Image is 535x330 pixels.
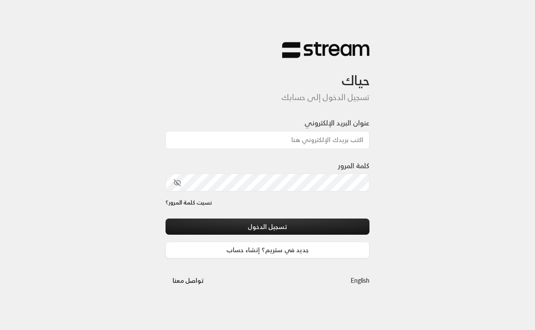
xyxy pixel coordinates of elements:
a: English [351,272,369,288]
a: نسيت كلمة المرور؟ [166,198,212,207]
a: جديد في ستريم؟ إنشاء حساب [166,242,370,258]
h3: حياك [166,59,370,89]
input: اكتب بريدك الإلكتروني هنا [166,131,370,149]
button: تسجيل الدخول [166,219,370,235]
h5: تسجيل الدخول إلى حسابك [166,93,370,102]
img: Stream Logo [282,42,369,59]
button: تواصل معنا [166,272,211,288]
label: كلمة المرور [338,160,369,171]
button: toggle password visibility [170,175,185,190]
label: عنوان البريد الإلكتروني [304,118,369,128]
a: تواصل معنا [166,275,211,286]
